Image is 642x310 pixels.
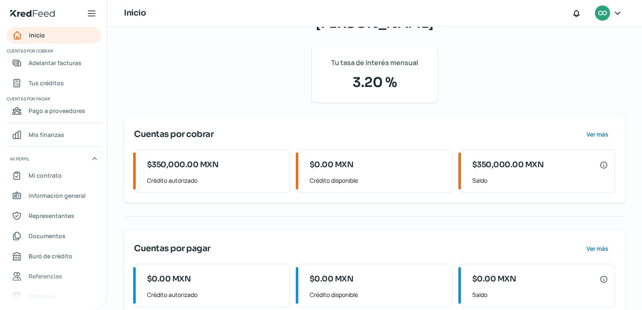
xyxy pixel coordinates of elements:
[579,126,615,143] button: Ver más
[587,246,608,252] span: Ver más
[147,175,283,186] span: Crédito autorizado
[587,131,608,137] span: Ver más
[7,228,101,244] a: Documentos
[7,268,101,285] a: Referencias
[29,129,64,140] span: Mis finanzas
[331,57,418,69] span: Tu tasa de interés mensual
[7,95,100,102] span: Cuentas por pagar
[29,170,62,181] span: Mi contrato
[7,208,101,224] a: Representantes
[10,155,29,163] span: Mi perfil
[322,72,428,92] span: 3.20 %
[7,102,101,119] a: Pago a proveedores
[7,167,101,184] a: Mi contrato
[598,8,607,18] span: CO
[29,58,82,68] span: Adelantar facturas
[472,289,608,300] span: Saldo
[29,105,85,116] span: Pago a proveedores
[29,190,86,201] span: Información general
[29,291,55,302] span: Industria
[29,78,64,88] span: Tus créditos
[7,47,100,55] span: Cuentas por cobrar
[29,271,62,281] span: Referencias
[124,7,146,19] h1: Inicio
[147,289,283,300] span: Crédito autorizado
[29,210,74,221] span: Representantes
[29,251,72,261] span: Buró de crédito
[310,289,445,300] span: Crédito disponible
[147,273,191,285] span: $0.00 MXN
[472,159,544,171] span: $350,000.00 MXN
[7,288,101,305] a: Industria
[310,273,354,285] span: $0.00 MXN
[29,231,66,241] span: Documentos
[134,128,213,141] span: Cuentas por cobrar
[310,175,445,186] span: Crédito disponible
[147,159,219,171] span: $350,000.00 MXN
[472,175,608,186] span: Saldo
[7,126,101,143] a: Mis finanzas
[134,242,210,255] span: Cuentas por pagar
[29,30,45,40] span: Inicio
[579,240,615,257] button: Ver más
[7,187,101,204] a: Información general
[7,27,101,44] a: Inicio
[472,273,516,285] span: $0.00 MXN
[7,55,101,71] a: Adelantar facturas
[7,248,101,265] a: Buró de crédito
[7,75,101,92] a: Tus créditos
[310,159,354,171] span: $0.00 MXN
